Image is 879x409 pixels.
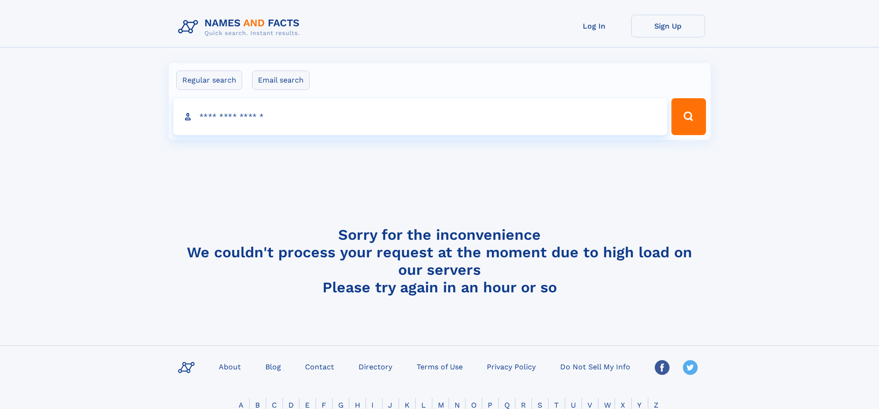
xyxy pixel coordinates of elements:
a: About [215,360,245,373]
label: Email search [252,71,310,90]
button: Search Button [671,98,706,135]
img: Facebook [655,360,670,375]
img: Twitter [683,360,698,375]
a: Log In [557,15,631,37]
a: Contact [301,360,338,373]
a: Directory [355,360,396,373]
label: Regular search [176,71,242,90]
h4: Sorry for the inconvenience We couldn't process your request at the moment due to high load on ou... [174,226,705,296]
input: search input [173,98,668,135]
a: Blog [262,360,285,373]
a: Privacy Policy [483,360,539,373]
a: Do Not Sell My Info [556,360,634,373]
img: Logo Names and Facts [174,15,307,40]
a: Sign Up [631,15,705,37]
a: Terms of Use [413,360,466,373]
